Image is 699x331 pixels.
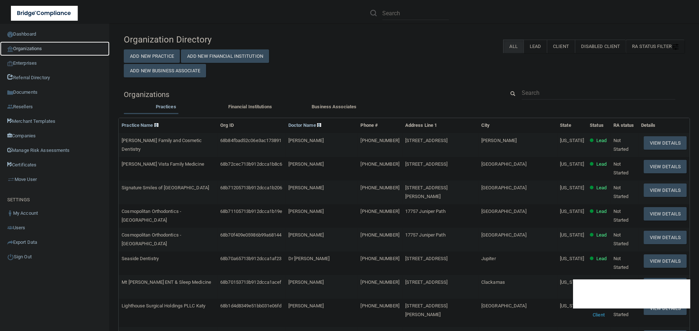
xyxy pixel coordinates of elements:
p: Lead [596,254,607,263]
span: Not Started [613,209,629,223]
span: Mt [PERSON_NAME] ENT & Sleep Medicine [122,279,211,285]
span: [GEOGRAPHIC_DATA] [481,303,526,308]
span: [PHONE_NUMBER] [360,303,399,308]
span: [PERSON_NAME] [481,138,517,143]
button: View Details [644,254,687,268]
img: icon-documents.8dae5593.png [7,90,13,96]
button: Add New Practice [124,49,180,63]
span: 68b72cec713b912dcca1b8c6 [220,161,282,167]
span: [STREET_ADDRESS] [405,256,448,261]
img: ic_dashboard_dark.d01f4a41.png [7,32,13,37]
span: Not Started [613,161,629,175]
h4: Organization Directory [124,35,303,44]
span: Business Associates [312,104,356,109]
img: enterprise.0d942306.png [7,61,13,66]
img: briefcase.64adab9b.png [7,176,15,183]
p: Lead [596,160,607,169]
button: Add New Financial Institution [181,49,269,63]
img: ic-search.3b580494.png [370,10,377,16]
span: [PERSON_NAME] [288,279,324,285]
span: Not Started [613,232,629,246]
p: Lead [596,207,607,216]
span: [PERSON_NAME] [288,161,324,167]
img: icon-export.b9366987.png [7,239,13,245]
span: [US_STATE] [560,256,584,261]
span: [STREET_ADDRESS] [405,138,448,143]
p: Lead [596,278,607,287]
label: Disabled Client [575,40,626,53]
span: 68b84fbad52c06e3ac173891 [220,138,281,143]
span: Cosmopolitan Orthodontics - [GEOGRAPHIC_DATA] [122,209,181,223]
img: ic_user_dark.df1a06c3.png [7,210,13,216]
th: RA status [611,118,638,133]
span: Not Started [613,256,629,270]
span: [US_STATE] [560,303,584,308]
span: [PHONE_NUMBER] [360,161,399,167]
th: Details [638,118,690,133]
span: [US_STATE] [560,209,584,214]
span: [PERSON_NAME] [288,232,324,238]
span: Practices [156,104,176,109]
li: Financial Institutions [208,102,292,113]
label: Practices [127,102,204,111]
label: Client [547,40,575,53]
li: Business Associate [292,102,376,113]
button: View Details [644,136,687,150]
span: Clackamas [481,279,505,285]
span: [US_STATE] [560,138,584,143]
th: State [557,118,587,133]
span: [PERSON_NAME] Vista Family Medicine [122,161,204,167]
label: SETTINGS [7,195,30,204]
span: [GEOGRAPHIC_DATA] [481,161,526,167]
span: 68b71205713b912dcca1b206 [220,185,282,190]
span: Dr [PERSON_NAME] [288,256,330,261]
span: [STREET_ADDRESS][PERSON_NAME] [405,303,448,317]
th: Address Line 1 [402,118,478,133]
span: [PERSON_NAME] [288,185,324,190]
img: ic_reseller.de258add.png [7,104,13,110]
span: 68b71105713b912dcca1b19e [220,209,282,214]
h5: Organizations [124,90,494,98]
span: RA Status Filter [632,44,679,49]
button: View Details [644,278,687,291]
img: icon-filter@2x.21656d0b.png [673,44,679,50]
img: organization-icon.f8decf85.png [7,46,13,52]
span: [US_STATE] [560,279,584,285]
p: Lead [596,183,607,192]
span: [GEOGRAPHIC_DATA] [481,185,526,190]
a: Practice Name [122,122,158,128]
span: [PERSON_NAME] [288,209,324,214]
span: Not Started [613,138,629,152]
button: View Details [644,183,687,197]
span: [PERSON_NAME] [288,303,324,308]
span: [US_STATE] [560,185,584,190]
a: Doctor Name [288,122,321,128]
span: Not Started [613,303,629,317]
span: [PHONE_NUMBER] [360,209,399,214]
span: [PHONE_NUMBER] [360,256,399,261]
label: All [503,40,523,53]
label: Business Associates [296,102,372,111]
span: 17757 Juniper Path [405,232,446,238]
span: Lighthouse Surgical Holdings PLLC Katy [122,303,205,308]
span: [GEOGRAPHIC_DATA] [481,232,526,238]
span: [PHONE_NUMBER] [360,185,399,190]
label: Financial Institutions [212,102,288,111]
input: Search [522,86,675,100]
span: [PERSON_NAME] Family and Cosmetic Dentistry [122,138,202,152]
p: Lead [596,231,607,239]
img: icon-users.e205127d.png [7,225,13,231]
span: [STREET_ADDRESS][PERSON_NAME] [405,185,448,199]
span: [STREET_ADDRESS] [405,161,448,167]
span: Cosmopolitan Orthodontics - [GEOGRAPHIC_DATA] [122,232,181,246]
span: [GEOGRAPHIC_DATA] [481,209,526,214]
button: View Details [644,231,687,244]
span: 68b70153713b912dcca1acef [220,279,281,285]
input: Search [382,7,449,20]
span: Seaside Dentistry [122,256,159,261]
span: Financial Institutions [228,104,272,109]
img: bridge_compliance_login_screen.278c3ca4.svg [11,6,78,21]
span: [US_STATE] [560,232,584,238]
span: 68b70f409e05986b99a68144 [220,232,281,238]
span: 68b1d4d8349e51bb031e06fd [220,303,281,308]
